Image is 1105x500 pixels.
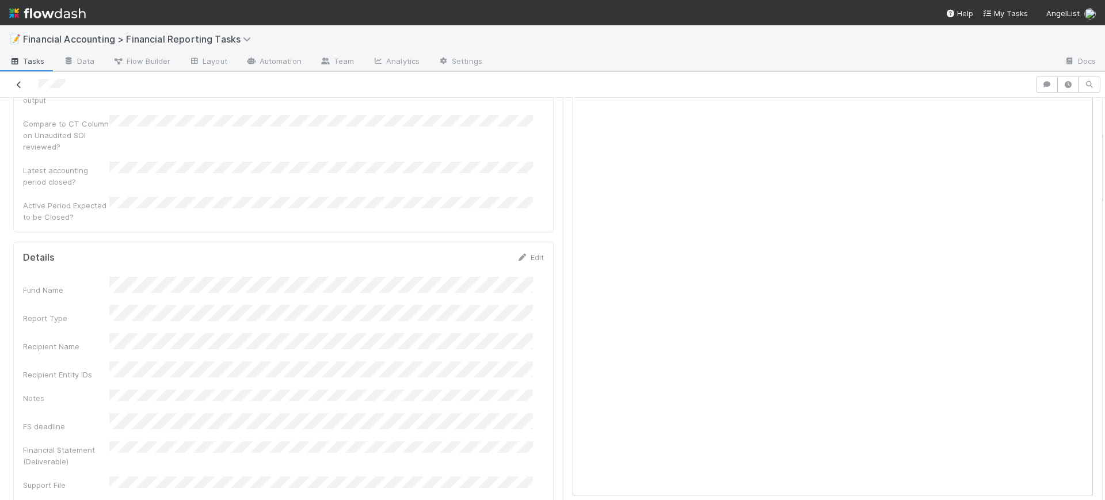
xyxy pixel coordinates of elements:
img: avatar_fee1282a-8af6-4c79-b7c7-bf2cfad99775.png [1084,8,1096,20]
a: My Tasks [982,7,1028,19]
div: Report Type [23,312,109,324]
div: Help [946,7,973,19]
a: Flow Builder [104,53,180,71]
a: Analytics [363,53,429,71]
a: Settings [429,53,491,71]
div: Active Period Expected to be Closed? [23,200,109,223]
div: Recipient Name [23,341,109,352]
span: AngelList [1046,9,1080,18]
img: logo-inverted-e16ddd16eac7371096b0.svg [9,3,86,23]
div: Support File [23,479,109,491]
a: Data [54,53,104,71]
div: FS deadline [23,421,109,432]
span: Flow Builder [113,55,170,67]
span: Tasks [9,55,45,67]
h5: Details [23,252,55,264]
div: Fund Name [23,284,109,296]
a: Docs [1055,53,1105,71]
a: Team [311,53,363,71]
div: Recipient Entity IDs [23,369,109,380]
div: Notes [23,392,109,404]
a: Automation [237,53,311,71]
span: Financial Accounting > Financial Reporting Tasks [23,33,257,45]
a: Edit [517,253,544,262]
div: Latest accounting period closed? [23,165,109,188]
div: Financial Statement (Deliverable) [23,444,109,467]
span: 📝 [9,34,21,44]
span: My Tasks [982,9,1028,18]
a: Layout [180,53,237,71]
div: Compare to CT Column on Unaudited SOI reviewed? [23,118,109,152]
